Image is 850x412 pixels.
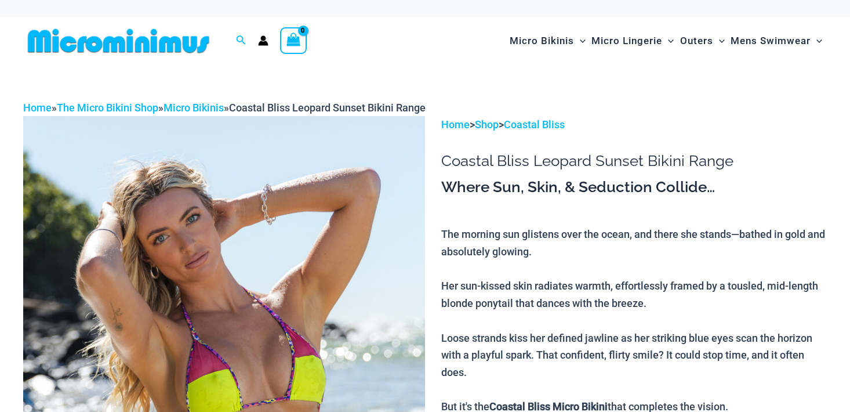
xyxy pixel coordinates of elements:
[475,118,499,131] a: Shop
[680,26,713,56] span: Outers
[23,28,214,54] img: MM SHOP LOGO FLAT
[731,26,811,56] span: Mens Swimwear
[662,26,674,56] span: Menu Toggle
[574,26,586,56] span: Menu Toggle
[23,102,52,114] a: Home
[441,116,827,133] p: > >
[441,178,827,197] h3: Where Sun, Skin, & Seduction Collide…
[728,23,825,59] a: Mens SwimwearMenu ToggleMenu Toggle
[713,26,725,56] span: Menu Toggle
[505,21,827,60] nav: Site Navigation
[236,34,246,48] a: Search icon link
[677,23,728,59] a: OutersMenu ToggleMenu Toggle
[811,26,822,56] span: Menu Toggle
[591,26,662,56] span: Micro Lingerie
[229,102,426,114] span: Coastal Bliss Leopard Sunset Bikini Range
[504,118,565,131] a: Coastal Bliss
[164,102,224,114] a: Micro Bikinis
[510,26,574,56] span: Micro Bikinis
[23,102,426,114] span: » » »
[280,27,307,54] a: View Shopping Cart, empty
[589,23,677,59] a: Micro LingerieMenu ToggleMenu Toggle
[441,118,470,131] a: Home
[441,152,827,170] h1: Coastal Bliss Leopard Sunset Bikini Range
[507,23,589,59] a: Micro BikinisMenu ToggleMenu Toggle
[57,102,158,114] a: The Micro Bikini Shop
[258,35,268,46] a: Account icon link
